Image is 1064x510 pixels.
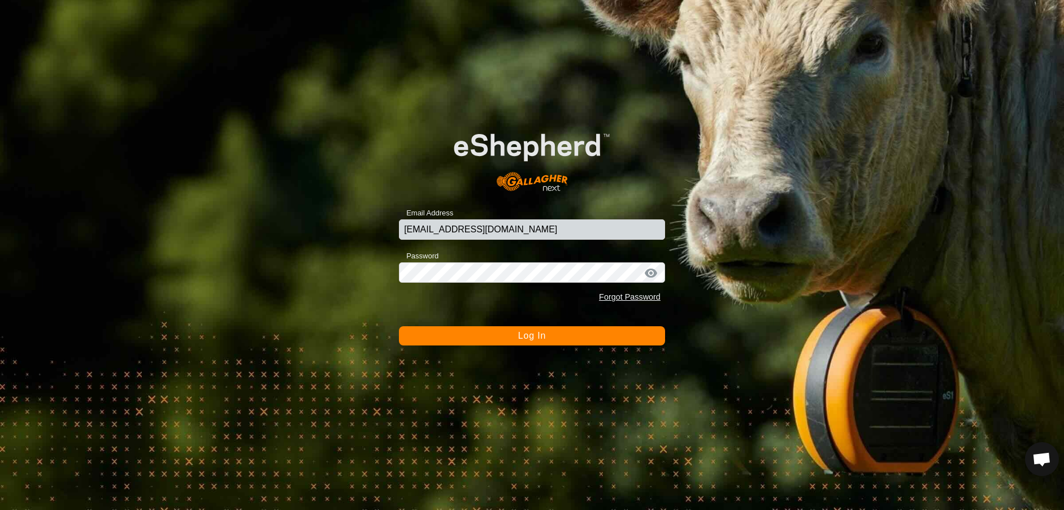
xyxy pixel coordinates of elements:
img: E-shepherd Logo [425,111,639,202]
button: Log In [399,326,665,345]
span: Log In [518,331,546,340]
input: Email Address [399,219,665,240]
div: Open chat [1025,442,1059,476]
label: Password [399,250,438,262]
a: Forgot Password [599,292,661,301]
label: Email Address [399,208,453,219]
